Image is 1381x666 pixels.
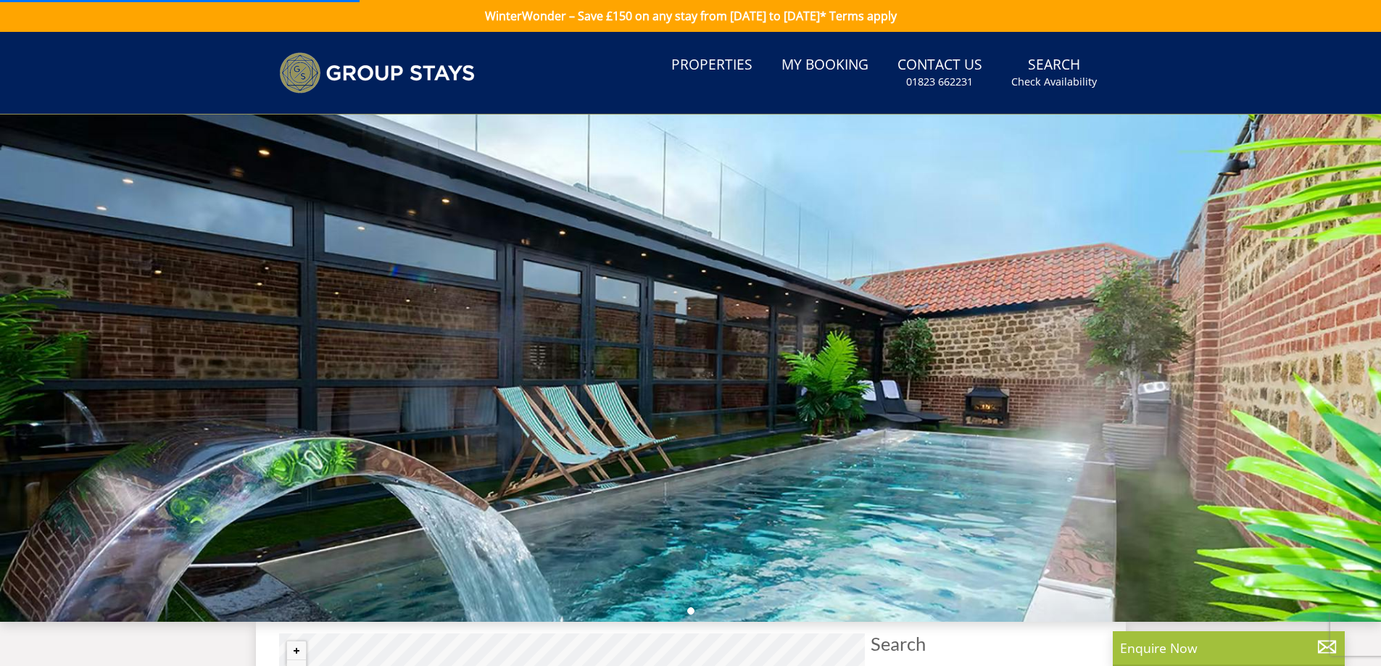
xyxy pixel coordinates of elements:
[1011,75,1097,89] small: Check Availability
[279,52,475,93] img: Group Stays
[1005,49,1103,96] a: SearchCheck Availability
[287,641,306,660] button: Zoom in
[776,49,874,82] a: My Booking
[665,49,758,82] a: Properties
[1120,638,1338,657] p: Enquire Now
[871,633,1103,654] span: Search
[892,49,988,96] a: Contact Us01823 662231
[906,75,973,89] small: 01823 662231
